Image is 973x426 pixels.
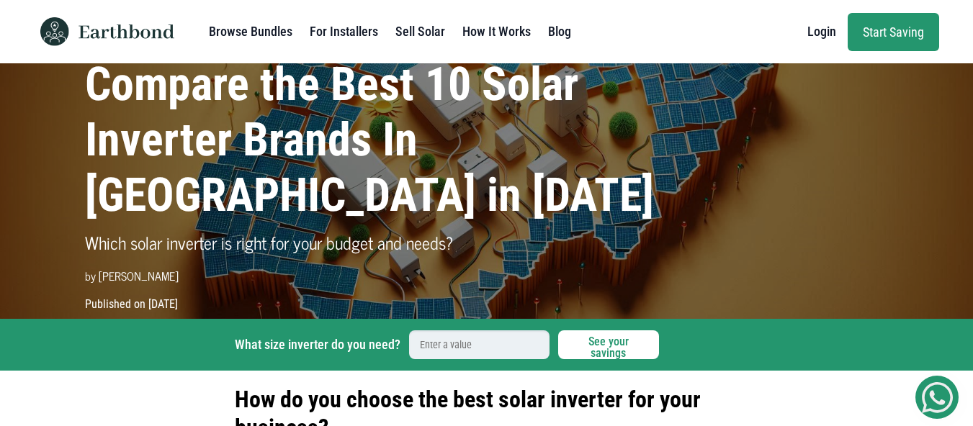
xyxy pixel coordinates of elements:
[807,17,836,46] a: Login
[79,24,174,39] img: Earthbond text logo
[76,296,897,313] p: Published on [DATE]
[558,330,659,359] button: See your savings
[462,17,531,46] a: How It Works
[85,267,683,284] p: by [PERSON_NAME]
[235,336,400,353] label: What size inverter do you need?
[85,58,683,223] h1: Compare the Best 10 Solar Inverter Brands In [GEOGRAPHIC_DATA] in [DATE]
[922,382,953,413] img: Get Started On Earthbond Via Whatsapp
[35,6,174,58] a: Earthbond icon logo Earthbond text logo
[395,17,445,46] a: Sell Solar
[209,17,292,46] a: Browse Bundles
[409,330,550,359] input: Enter a value
[85,230,683,255] p: Which solar inverter is right for your budget and needs?
[35,17,75,46] img: Earthbond icon logo
[548,17,571,46] a: Blog
[310,17,378,46] a: For Installers
[848,13,939,51] a: Start Saving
